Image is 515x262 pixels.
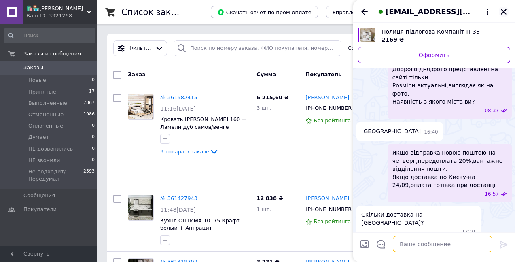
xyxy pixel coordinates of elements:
img: Фото товару [128,195,153,220]
span: 1 шт. [256,206,271,212]
span: Выполненные [28,100,67,107]
span: Фильтры [129,45,152,52]
button: [EMAIL_ADDRESS][DOMAIN_NAME] [376,6,492,17]
span: 7867 [83,100,95,107]
span: 0 [92,122,95,130]
button: Открыть шаблоны ответов [376,239,386,249]
a: № 361427943 [160,195,197,201]
span: Оплаченные [28,122,63,130]
span: [PHONE_NUMBER] [305,206,354,212]
span: Доброго дня,фото представлені на сайті тільки. Розміри актуальні,виглядає як на фото. Наявність-з... [392,65,507,106]
span: 0 [92,157,95,164]
span: Якщо відправка новою поштою-на четверг,передоплата 20%,вантажне відділення пошти. Якщо доставка п... [392,149,507,189]
span: Не подходит/Передумал [28,168,83,183]
span: [GEOGRAPHIC_DATA] [361,127,421,136]
span: 0 [92,77,95,84]
span: Покупатели [23,206,57,213]
span: 0 [92,145,95,153]
input: Поиск по номеру заказа, ФИО покупателя, номеру телефона, Email, номеру накладной [174,40,341,56]
input: Поиск [4,28,95,43]
span: Заказы [23,64,43,71]
span: 2169 ₴ [381,36,404,43]
span: 3 шт. [256,105,271,111]
span: 1986 [83,111,95,118]
h1: Список заказов [121,7,191,17]
a: Фото товару [128,94,154,120]
span: 🛍️🏪Базар Мебели [26,5,87,12]
span: Отмененные [28,111,64,118]
span: Управление статусами [333,9,396,15]
a: Кровать [PERSON_NAME] 160 + Ламели дуб самоа/венге [160,116,246,130]
span: 16:57 12.09.2025 [485,191,499,198]
span: Сохраненные фильтры: [348,45,412,52]
button: Управление статусами [326,6,403,18]
img: Фото товару [128,94,153,119]
span: [PHONE_NUMBER] [305,105,354,111]
span: 3 товара в заказе [160,149,209,155]
span: Полиця підлогова Компаніт П-33 [381,28,504,36]
span: 11:16[DATE] [160,105,196,112]
span: НЕ дозвонились [28,145,73,153]
button: Закрыть [499,7,509,17]
span: 08:37 12.09.2025 [485,107,499,114]
button: Скачать отчет по пром-оплате [211,6,318,18]
a: [PERSON_NAME] [305,94,349,102]
span: 12 838 ₴ [256,195,283,201]
span: Без рейтинга [314,117,351,124]
button: Назад [360,7,369,17]
span: Принятые [28,88,56,96]
span: 17:01 12.09.2025 [462,228,476,235]
a: № 361582415 [160,94,197,100]
span: Заказы и сообщения [23,50,81,58]
span: 11:48[DATE] [160,207,196,213]
a: Фото товару [128,195,154,221]
span: Скільки доставка на [GEOGRAPHIC_DATA]? [361,211,476,227]
span: Сообщения [23,192,55,199]
img: 5582128516_w640_h640_polka-napolnaya-kompanit.jpg [360,28,375,42]
span: 17 [89,88,95,96]
span: НЕ звонили [28,157,60,164]
a: 3 товара в заказе [160,149,219,155]
span: 16:40 12.09.2025 [424,129,438,136]
span: 0 [92,134,95,141]
a: Посмотреть товар [358,28,510,44]
span: 6 215,60 ₴ [256,94,288,100]
span: Покупатель [305,71,341,77]
span: Новые [28,77,46,84]
span: Сумма [256,71,276,77]
a: Кухня ОПТИМА 10175 Крафт белый + Антрацит [160,217,240,231]
a: [PERSON_NAME] [305,195,349,202]
span: 2593 [83,168,95,183]
span: Без рейтинга [314,218,351,224]
div: Ваш ID: 3321268 [26,12,97,19]
span: [EMAIL_ADDRESS][DOMAIN_NAME] [386,6,476,17]
a: Оформить [358,47,510,63]
span: Думает [28,134,49,141]
span: Скачать отчет по пром-оплате [217,9,312,16]
span: Заказ [128,71,145,77]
